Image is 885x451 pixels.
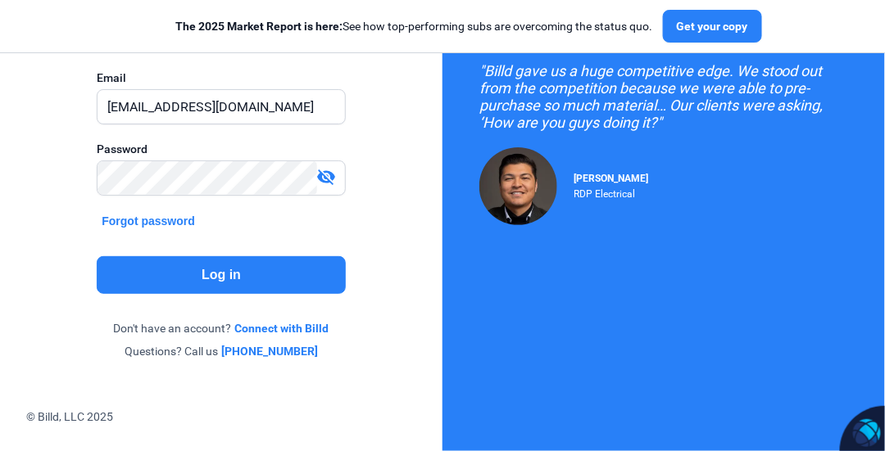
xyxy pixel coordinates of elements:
[176,20,343,33] span: The 2025 Market Report is here:
[97,141,345,157] div: Password
[97,70,345,86] div: Email
[97,343,345,359] div: Questions? Call us
[97,256,345,294] button: Log in
[221,343,318,359] a: [PHONE_NUMBER]
[97,320,345,336] div: Don't have an account?
[574,173,648,184] span: [PERSON_NAME]
[235,320,329,336] a: Connect with Billd
[176,18,653,34] div: See how top-performing subs are overcoming the status quo.
[97,212,200,230] button: Forgot password
[479,147,557,225] img: Raul Pacheco
[317,167,337,187] mat-icon: visibility_off
[479,62,848,131] div: "Billd gave us a huge competitive edge. We stood out from the competition because we were able to...
[663,10,762,43] button: Get your copy
[574,184,648,200] div: RDP Electrical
